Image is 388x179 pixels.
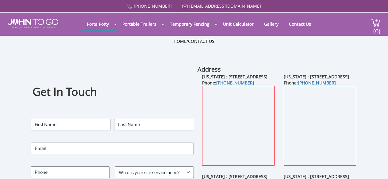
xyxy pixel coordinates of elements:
[31,166,110,178] input: Phone
[298,80,336,86] a: [PHONE_NUMBER]
[371,19,380,27] img: cart a
[127,4,133,9] img: Call
[259,18,283,30] a: Gallery
[31,119,110,130] input: First Name
[165,18,214,30] a: Temporary Fencing
[33,84,192,99] h1: Get In Touch
[284,18,316,30] a: Contact Us
[218,18,258,30] a: Unit Calculator
[216,80,254,86] a: [PHONE_NUMBER]
[182,5,188,9] img: Mail
[82,18,113,30] a: Porta Potty
[31,143,194,154] input: Email
[189,3,261,9] a: [EMAIL_ADDRESS][DOMAIN_NAME]
[198,65,221,73] b: Address
[174,38,186,44] a: Home
[114,119,194,130] input: Last Name
[174,38,214,44] ul: /
[8,19,58,28] img: JOHN to go
[373,22,380,35] span: (0)
[284,74,349,80] b: [US_STATE] : [STREET_ADDRESS]
[188,38,214,44] a: Contact Us
[134,3,172,9] a: [PHONE_NUMBER]
[202,80,254,86] b: Phone:
[284,80,336,86] b: Phone:
[118,18,161,30] a: Portable Trailers
[202,74,267,80] b: [US_STATE] : [STREET_ADDRESS]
